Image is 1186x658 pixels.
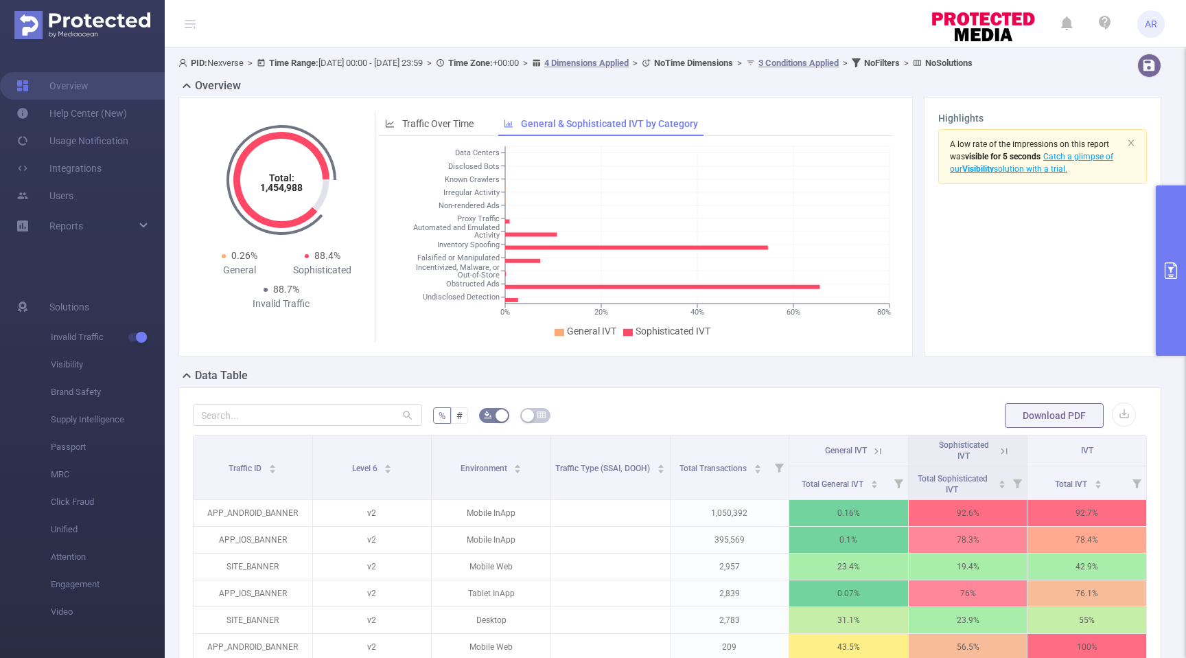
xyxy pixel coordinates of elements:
p: Mobile Web [432,554,550,580]
span: Environment [461,464,509,473]
span: Attention [51,543,165,571]
i: icon: bar-chart [504,119,513,128]
div: Sort [754,462,762,470]
i: Filter menu [1127,466,1146,499]
span: > [244,58,257,68]
input: Search... [193,404,422,426]
img: Protected Media [14,11,150,39]
b: No Time Dimensions [654,58,733,68]
p: APP_IOS_BANNER [194,527,312,553]
a: Usage Notification [16,127,128,155]
tspan: Incentivized, Malware, or [416,263,500,272]
span: Video [51,598,165,626]
i: icon: line-chart [385,119,395,128]
p: SITE_BANNER [194,554,312,580]
span: > [423,58,436,68]
i: icon: caret-up [514,462,522,466]
button: icon: close [1127,135,1135,150]
span: Click Fraud [51,488,165,516]
span: Total Transactions [679,464,749,473]
span: Traffic ID [229,464,264,473]
span: Traffic Type (SSAI, DOOH) [555,464,652,473]
span: 88.7% [273,284,299,295]
i: icon: caret-down [514,468,522,472]
i: icon: close [1127,139,1135,147]
p: 0.07% [789,580,908,606]
tspan: Known Crawlers [445,175,500,184]
span: A low rate of the impressions on this report [950,139,1109,149]
p: 1,050,392 [671,500,789,526]
span: % [439,410,445,421]
p: 2,957 [671,554,789,580]
p: Mobile InApp [432,527,550,553]
span: was [950,152,1040,161]
tspan: 60% [787,308,800,317]
i: Filter menu [889,466,908,499]
span: 88.4% [314,250,340,261]
p: APP_IOS_BANNER [194,580,312,606]
h2: Data Table [195,367,248,384]
p: v2 [313,554,432,580]
div: Sophisticated [281,263,364,277]
span: IVT [1081,446,1093,455]
span: > [629,58,642,68]
i: icon: caret-down [658,468,665,472]
span: Brand Safety [51,378,165,406]
tspan: Total: [268,172,294,183]
span: > [733,58,746,68]
span: Total IVT [1055,479,1089,489]
i: Filter menu [1008,466,1027,499]
p: 78.4% [1027,527,1146,553]
tspan: Undisclosed Detection [423,293,500,302]
tspan: Obstructed Ads [446,280,500,289]
a: Reports [49,212,83,240]
b: Time Range: [269,58,318,68]
span: Visibility [51,351,165,378]
span: 0.26% [231,250,257,261]
tspan: Inventory Spoofing [437,240,500,249]
p: 19.4% [909,554,1027,580]
i: icon: caret-down [999,483,1006,487]
button: Download PDF [1005,403,1104,428]
tspan: 20% [594,308,608,317]
span: Sophisticated IVT [636,326,710,337]
tspan: 80% [877,308,891,317]
i: icon: bg-colors [484,411,492,419]
span: General IVT [567,326,616,337]
p: 23.9% [909,607,1027,633]
p: 395,569 [671,527,789,553]
div: Sort [657,462,665,470]
p: v2 [313,607,432,633]
tspan: Falsified or Manipulated [417,253,500,262]
p: 23.4% [789,554,908,580]
div: Sort [870,478,879,486]
span: Solutions [49,293,89,321]
i: icon: table [537,411,546,419]
b: No Filters [864,58,900,68]
p: 92.6% [909,500,1027,526]
b: No Solutions [925,58,973,68]
i: icon: user [178,58,191,67]
b: Visibility [962,164,994,174]
p: v2 [313,500,432,526]
tspan: Out-of-Store [458,271,500,280]
p: v2 [313,527,432,553]
i: icon: caret-down [754,468,762,472]
span: Traffic Over Time [402,118,474,129]
p: 42.9% [1027,554,1146,580]
span: General IVT [825,446,867,455]
span: Engagement [51,571,165,598]
div: General [198,263,281,277]
div: Sort [998,478,1006,486]
span: Level 6 [352,464,380,473]
i: icon: caret-down [870,483,878,487]
span: AR [1145,10,1157,38]
i: icon: caret-down [1094,483,1102,487]
p: 76.1% [1027,580,1146,606]
tspan: Disclosed Bots [448,162,500,171]
tspan: Non-rendered Ads [439,201,500,210]
h2: Overview [195,78,241,94]
a: Users [16,182,73,209]
b: PID: [191,58,207,68]
tspan: Activity [474,231,500,240]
